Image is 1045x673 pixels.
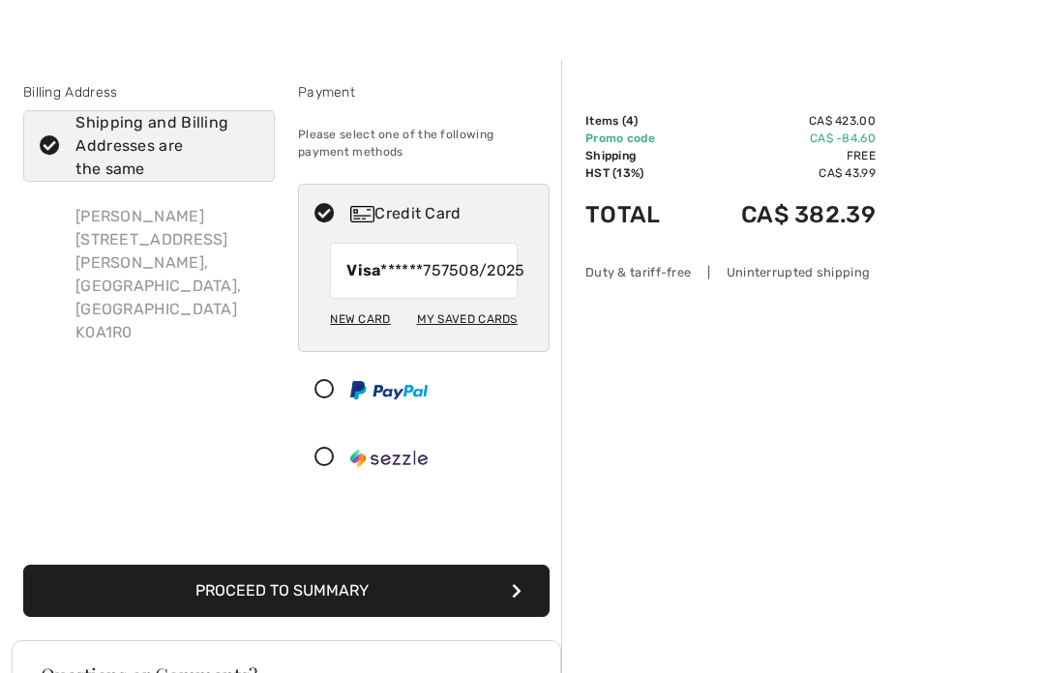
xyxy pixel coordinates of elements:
div: Please select one of the following payment methods [298,110,550,176]
td: Free [689,147,876,164]
span: 4 [626,114,634,128]
img: PayPal [350,381,428,399]
div: New Card [330,303,390,336]
td: Promo code [585,130,689,147]
td: Total [585,182,689,248]
div: Payment [298,82,550,102]
div: Billing Address [23,82,275,102]
td: CA$ 423.00 [689,112,876,130]
td: Items ( ) [585,112,689,130]
div: Duty & tariff-free | Uninterrupted shipping [585,263,876,281]
td: CA$ 382.39 [689,182,876,248]
img: Sezzle [350,449,428,468]
div: Credit Card [350,202,536,225]
strong: Visa [346,261,380,279]
td: CA$ -84.60 [689,130,876,147]
td: Shipping [585,147,689,164]
img: Credit Card [350,206,374,222]
div: Shipping and Billing Addresses are the same [75,111,246,181]
button: Proceed to Summary [23,565,550,617]
td: CA$ 43.99 [689,164,876,182]
span: 08/2025 [459,259,524,282]
td: HST (13%) [585,164,689,182]
div: [PERSON_NAME] [STREET_ADDRESS] [PERSON_NAME], [GEOGRAPHIC_DATA], [GEOGRAPHIC_DATA] K0A1R0 [60,190,275,360]
div: My Saved Cards [417,303,518,336]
